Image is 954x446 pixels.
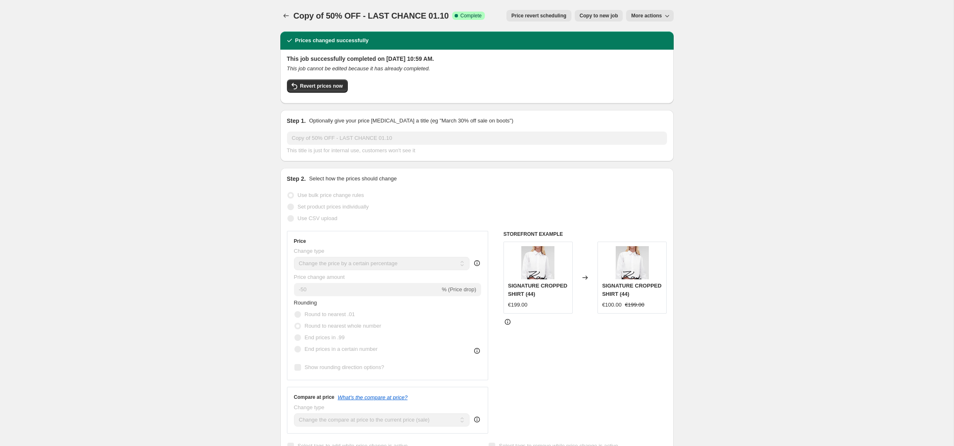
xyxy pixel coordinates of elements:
span: Round to nearest .01 [305,311,355,317]
span: Copy to new job [580,12,618,19]
span: Change type [294,248,325,254]
div: €100.00 [602,301,622,309]
i: This job cannot be edited because it has already completed. [287,65,430,72]
h3: Compare at price [294,394,335,400]
span: Price change amount [294,274,345,280]
span: End prices in a certain number [305,346,378,352]
span: % (Price drop) [442,286,476,293]
button: Revert prices now [287,79,348,93]
button: Copy to new job [575,10,623,22]
button: More actions [626,10,673,22]
img: 226W1605100_1_3b9c2b43-a41b-4279-adc7-228b0d2149be_80x.jpg [521,246,554,279]
button: Price change jobs [280,10,292,22]
span: Revert prices now [300,83,343,89]
div: €199.00 [508,301,528,309]
h2: Prices changed successfully [295,36,369,45]
span: SIGNATURE CROPPED SHIRT (44) [508,283,568,297]
span: More actions [631,12,662,19]
h2: Step 1. [287,117,306,125]
button: What's the compare at price? [338,394,408,400]
input: -15 [294,283,440,296]
div: help [473,259,481,267]
span: Complete [460,12,482,19]
span: This title is just for internal use, customers won't see it [287,147,415,153]
strike: €199.00 [625,301,644,309]
span: Show rounding direction options? [305,364,384,370]
div: help [473,415,481,424]
p: Optionally give your price [MEDICAL_DATA] a title (eg "March 30% off sale on boots") [309,117,513,125]
h6: STOREFRONT EXAMPLE [503,231,667,237]
span: Change type [294,404,325,410]
span: Use CSV upload [298,215,337,221]
img: 226W1605100_1_3b9c2b43-a41b-4279-adc7-228b0d2149be_80x.jpg [616,246,649,279]
h2: This job successfully completed on [DATE] 10:59 AM. [287,55,667,63]
span: Set product prices individually [298,204,369,210]
span: Rounding [294,300,317,306]
button: Price revert scheduling [506,10,571,22]
span: Round to nearest whole number [305,323,381,329]
span: Use bulk price change rules [298,192,364,198]
input: 30% off holiday sale [287,132,667,145]
h2: Step 2. [287,175,306,183]
span: SIGNATURE CROPPED SHIRT (44) [602,283,662,297]
span: Copy of 50% OFF - LAST CHANCE 01.10 [294,11,449,20]
span: End prices in .99 [305,334,345,340]
h3: Price [294,238,306,245]
p: Select how the prices should change [309,175,397,183]
span: Price revert scheduling [511,12,566,19]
